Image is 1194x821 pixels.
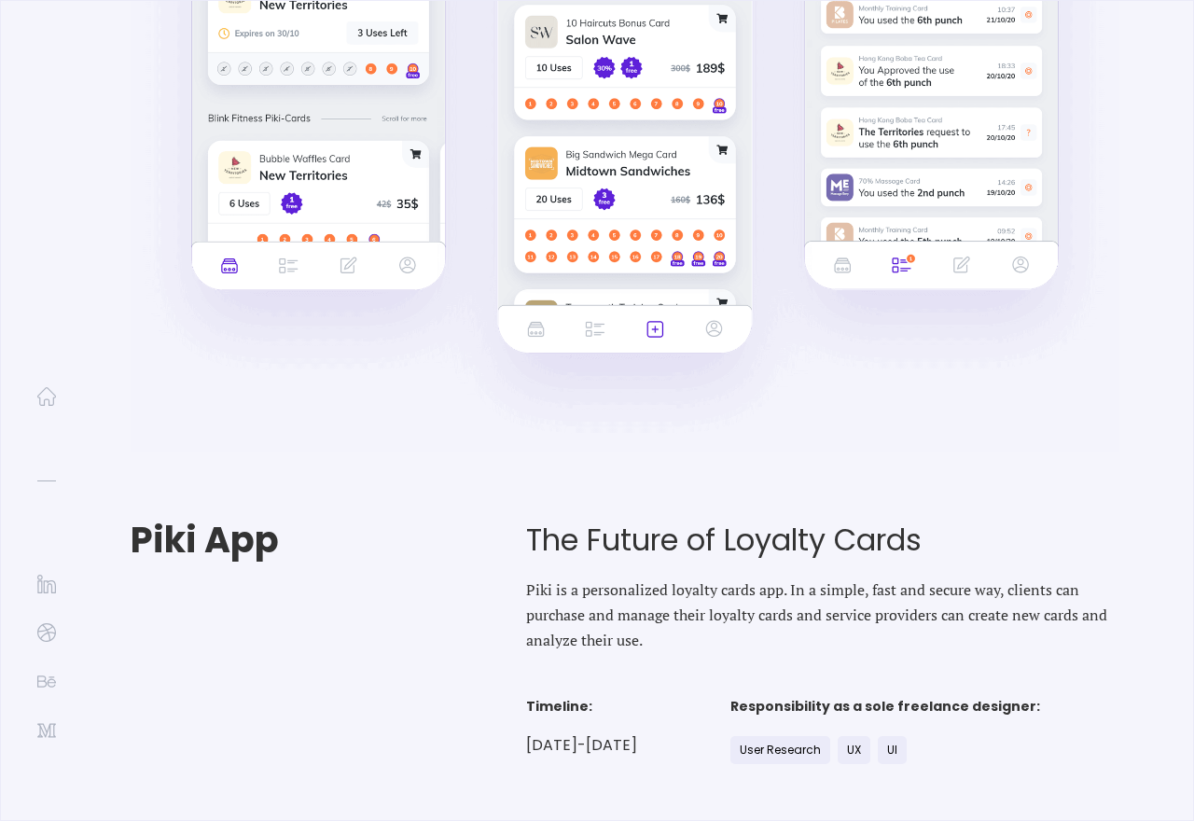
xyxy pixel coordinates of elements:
[131,520,526,561] h1: Piki App
[878,736,907,764] div: UI
[730,736,830,764] div: User Research
[730,695,1040,717] h4: Responsibility as a sole freelance designer:
[526,695,637,717] h4: Timeline:
[526,520,1119,561] h1: The Future of Loyalty Cards
[526,577,1119,653] p: Piki is a personalized loyalty cards app. In a simple, fast and secure way, clients can purchase ...
[526,736,637,755] p: [DATE]-[DATE]
[838,736,870,764] div: UX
